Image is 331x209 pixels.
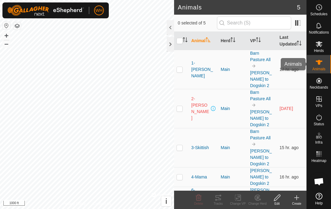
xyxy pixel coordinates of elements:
div: Open chat [310,172,328,191]
span: 5 [297,3,300,12]
span: Sep 30, 2025 at 7:21 AM [280,106,293,111]
span: Sep 30, 2025 at 5:51 PM [280,145,299,150]
p-sorticon: Activate to sort [230,38,235,43]
p-sorticon: Activate to sort [297,42,302,46]
div: Change VP [228,201,248,206]
button: – [3,40,10,47]
span: Sep 30, 2025 at 4:24 PM [280,174,299,179]
span: Delete [194,202,203,205]
button: + [3,32,10,39]
div: Main [221,145,245,151]
div: Edit [267,201,287,206]
div: Create [287,201,306,206]
a: Barn Pasture All [250,129,271,140]
div: Main [221,174,245,180]
a: Help [307,190,331,207]
span: 2-[PERSON_NAME] [191,96,210,121]
a: [PERSON_NAME] to Dogskin 2 [250,109,272,127]
a: [PERSON_NAME] to Dogskin 2 [250,148,272,166]
div: Main [221,66,245,73]
p-sorticon: Activate to sort [256,38,261,43]
span: 3-Skittish [191,145,209,151]
a: [PERSON_NAME] to Dogskin 2 [250,168,272,186]
img: to [251,64,256,68]
th: Herd [218,32,248,50]
span: i [165,197,167,205]
span: Sep 30, 2025 at 3:51 PM [280,67,299,72]
img: to [251,142,256,147]
th: VP [248,32,277,50]
span: Status [314,122,324,126]
input: Search (S) [217,16,291,29]
span: 0 selected of 5 [178,20,217,26]
span: Infra [315,141,322,144]
span: Neckbands [310,86,328,89]
button: Map Layers [13,22,21,30]
th: Animal [189,32,218,50]
span: 6-[PERSON_NAME] [191,187,216,206]
button: i [161,196,171,206]
span: Heatmap [311,159,326,163]
span: Animals [312,67,325,71]
div: Main [221,105,245,112]
div: Change Herd [248,201,267,206]
span: WH [95,7,102,14]
span: 1-[PERSON_NAME] [191,60,216,79]
p-sorticon: Activate to sort [183,38,188,43]
span: 4-Mama [191,174,207,180]
span: Help [315,201,323,205]
a: Contact Us [93,201,111,207]
img: Gallagher Logo [7,5,84,16]
img: to [251,103,256,108]
a: Privacy Policy [63,201,86,207]
a: [PERSON_NAME] to Dogskin 2 [250,188,272,205]
div: Tracks [208,201,228,206]
th: Last Updated [277,32,306,50]
p-sorticon: Activate to sort [206,38,211,43]
a: [PERSON_NAME] to Dogskin 2 [250,70,272,88]
button: Reset Map [3,22,10,29]
a: Barn Pasture All [250,51,271,62]
span: Notifications [309,31,329,34]
span: VPs [315,104,322,108]
a: Barn Pasture All [250,90,271,101]
span: Herds [314,49,324,53]
h2: Animals [178,4,297,11]
span: Schedules [310,12,327,16]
